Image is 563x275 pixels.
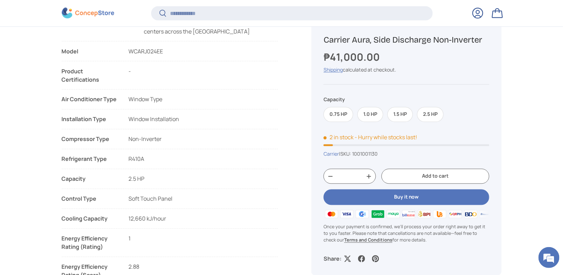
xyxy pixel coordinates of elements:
span: Soft Touch Panel [129,195,173,203]
span: Non-Inverter [129,135,162,143]
span: Window Installation [129,116,179,123]
span: | [339,151,378,157]
strong: Cooling Capacity [62,215,118,223]
span: Window Type [129,96,163,103]
div: Energy Efficiency Rating (Rating) [62,235,118,251]
p: Share: [324,255,341,263]
span: WCARJ024EE​ [129,47,163,55]
img: bdo [463,209,479,219]
div: Chat with us now [36,39,117,48]
h1: Carrier Aura, Side Discharge Non-Inverter [324,34,489,45]
div: Control Type [62,195,118,203]
span: We're online! [40,88,96,158]
p: - Hurry while stocks last! [355,134,417,141]
img: qrph [447,209,463,219]
img: ubp [432,209,447,219]
div: - [129,67,131,75]
img: bpi [417,209,432,219]
legend: Capacity [324,96,345,103]
div: Minimize live chat window [114,3,131,20]
span: 2.88 [129,263,140,271]
span: SKU: [340,151,351,157]
img: maya [386,209,401,219]
a: Terms and Conditions [344,237,392,243]
img: visa [339,209,355,219]
strong: ₱41,000.00 [324,50,381,64]
span: 1001001130 [352,151,378,157]
div: Model [62,47,118,55]
button: Add to cart [381,169,489,184]
span: R410A [129,155,145,163]
div: Installation Type [62,115,118,124]
img: metrobank [479,209,494,219]
span: 1 [129,235,131,243]
li: Nationwide Coverage - With over 250 service centers across the [GEOGRAPHIC_DATA] [136,19,278,36]
p: Once your payment is confirmed, we'll process your order right away to get it to you faster. Plea... [324,223,489,244]
a: Carrier [324,151,339,157]
div: Air Conditioner Type [62,95,118,104]
div: Refrigerant Type [62,155,118,163]
span: 2 in stock [324,134,354,141]
img: master [324,209,339,219]
button: Buy it now [324,189,489,205]
img: ConcepStore [62,8,114,18]
a: Shipping [324,66,343,73]
img: grabpay [370,209,385,219]
li: 12,660 kJ/hour [62,215,278,223]
div: Product Certifications [62,67,118,84]
textarea: Type your message and hit 'Enter' [3,191,133,215]
span: 2.5 HP [129,175,145,183]
img: gcash [355,209,370,219]
img: billease [401,209,416,219]
div: calculated at checkout. [324,66,489,73]
div: Compressor Type [62,135,118,143]
div: Capacity [62,175,118,183]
